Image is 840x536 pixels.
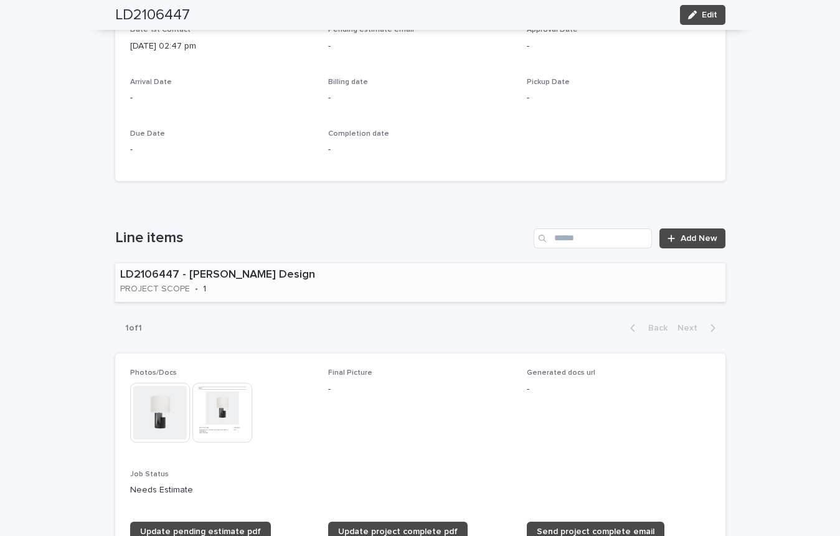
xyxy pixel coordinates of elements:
button: Next [672,322,725,334]
p: [DATE] 02:47 pm [130,40,314,53]
p: PROJECT SCOPE [120,284,190,294]
a: LD2106447 - [PERSON_NAME] DesignPROJECT SCOPE•1 [115,263,725,303]
p: - [130,143,314,156]
p: - [130,92,314,105]
p: 1 [203,284,206,294]
p: Needs Estimate [130,484,710,497]
p: - [527,92,710,105]
h2: LD2106447 [115,6,190,24]
button: Back [620,322,672,334]
p: - [527,40,710,53]
span: Next [677,324,705,332]
span: Completion date [328,130,389,138]
p: 1 of 1 [115,313,152,344]
span: Date 1st Contact [130,26,191,34]
h1: Line items [115,229,529,247]
span: Photos/Docs [130,369,177,377]
span: Pickup Date [527,78,570,86]
span: Job Status [130,471,169,478]
button: Edit [680,5,725,25]
p: - [328,40,512,53]
a: Add New [659,228,725,248]
p: • [195,284,198,294]
span: Billing date [328,78,368,86]
p: - [527,383,710,396]
p: - [328,143,512,156]
p: - [328,92,512,105]
span: Edit [702,11,717,19]
span: Send project complete email [537,527,654,536]
p: LD2106447 - [PERSON_NAME] Design [120,268,401,282]
span: Arrival Date [130,78,172,86]
span: Final Picture [328,369,372,377]
input: Search [534,228,652,248]
span: Generated docs url [527,369,595,377]
span: Pending estimate email [328,26,414,34]
span: Update pending estimate pdf [140,527,261,536]
span: Approval Date [527,26,578,34]
span: Back [641,324,668,332]
span: Add New [681,234,717,243]
span: Due Date [130,130,165,138]
span: Update project complete pdf [338,527,458,536]
p: - [328,383,512,396]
